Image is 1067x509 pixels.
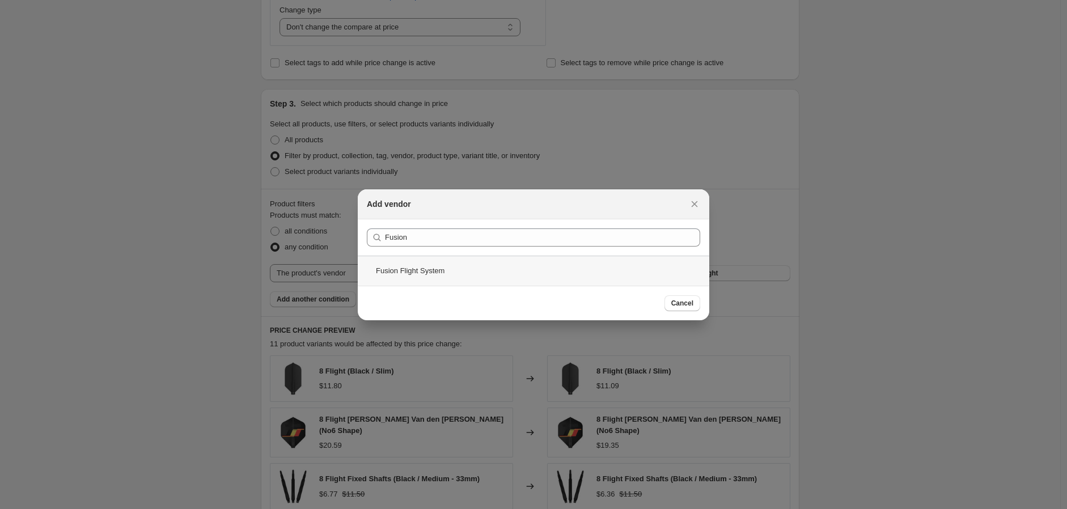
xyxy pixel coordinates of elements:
div: Fusion Flight System [358,256,709,286]
span: Cancel [671,299,693,308]
input: Search vendors [385,228,700,247]
h2: Add vendor [367,198,411,210]
button: Close [687,196,702,212]
button: Cancel [664,295,700,311]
